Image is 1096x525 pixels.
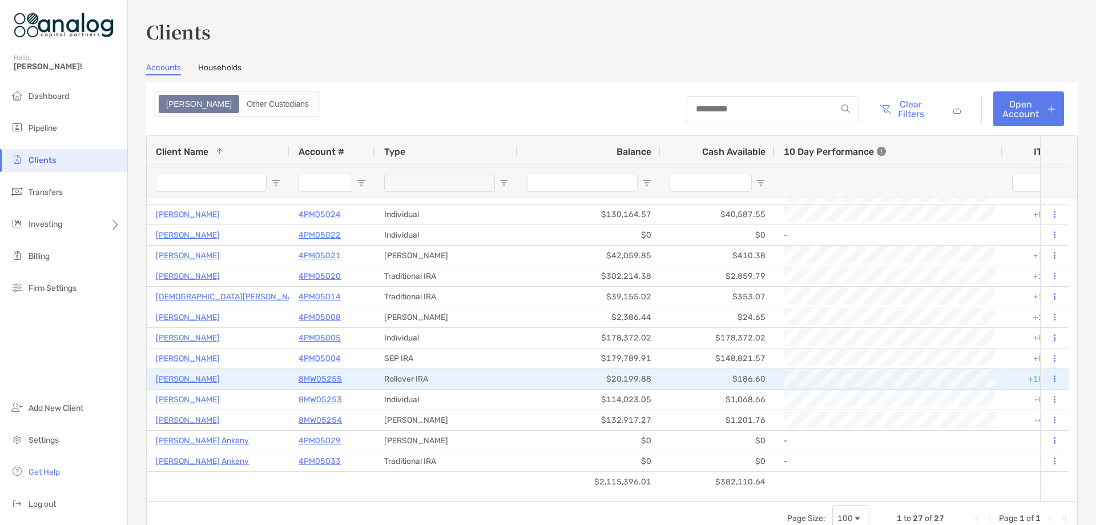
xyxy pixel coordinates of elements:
[1034,146,1062,157] div: ITD
[784,452,994,471] div: -
[518,266,660,286] div: $302,214.38
[518,348,660,368] div: $179,789.91
[198,63,241,75] a: Households
[518,307,660,327] div: $2,386.44
[156,454,249,468] p: [PERSON_NAME] Ankeny
[1003,246,1071,266] div: +1.82%
[299,392,342,407] a: 8MW05253
[1003,451,1071,471] div: 0%
[1003,287,1071,307] div: +1.79%
[156,290,307,304] a: [DEMOGRAPHIC_DATA][PERSON_NAME]
[518,431,660,451] div: $0
[518,451,660,471] div: $0
[14,62,120,71] span: [PERSON_NAME]!
[155,91,320,117] div: segmented control
[375,390,518,410] div: Individual
[357,178,366,187] button: Open Filter Menu
[375,348,518,368] div: SEP IRA
[384,146,405,157] span: Type
[999,514,1018,523] span: Page
[375,246,518,266] div: [PERSON_NAME]
[1035,514,1041,523] span: 1
[660,390,775,410] div: $1,068.66
[660,472,775,492] div: $382,110.64
[375,307,518,327] div: [PERSON_NAME]
[837,514,853,523] div: 100
[299,310,341,324] a: 4PM05008
[897,514,902,523] span: 1
[10,280,24,294] img: firm-settings icon
[156,146,208,157] span: Client Name
[1003,266,1071,286] div: +1.63%
[841,105,850,113] img: input icon
[156,351,220,366] p: [PERSON_NAME]
[642,178,651,187] button: Open Filter Menu
[784,136,886,167] div: 10 Day Performance
[518,369,660,389] div: $20,199.88
[660,266,775,286] div: $2,859.79
[702,146,765,157] span: Cash Available
[660,369,775,389] div: $186.60
[660,431,775,451] div: $0
[904,514,911,523] span: to
[1003,205,1071,225] div: +0.27%
[518,328,660,348] div: $178,372.02
[10,217,24,230] img: investing icon
[375,410,518,430] div: [PERSON_NAME]
[375,266,518,286] div: Traditional IRA
[29,187,63,197] span: Transfers
[375,369,518,389] div: Rollover IRA
[156,413,220,427] a: [PERSON_NAME]
[29,123,57,133] span: Pipeline
[660,451,775,471] div: $0
[784,431,994,450] div: -
[871,91,933,126] button: Clear Filters
[375,287,518,307] div: Traditional IRA
[1003,348,1071,368] div: +0.21%
[660,307,775,327] div: $24.65
[10,89,24,102] img: dashboard icon
[156,249,220,263] p: [PERSON_NAME]
[1003,390,1071,410] div: -0.70%
[156,310,220,324] a: [PERSON_NAME]
[29,403,83,413] span: Add New Client
[156,207,220,222] a: [PERSON_NAME]
[1003,369,1071,389] div: +18.60%
[660,328,775,348] div: $178,372.02
[10,432,24,446] img: settings icon
[518,410,660,430] div: $132,917.27
[660,246,775,266] div: $410.38
[299,269,341,283] a: 4PM05020
[299,249,341,263] a: 4PM05021
[518,225,660,245] div: $0
[29,251,50,261] span: Billing
[299,207,341,222] a: 4PM05024
[784,226,994,245] div: -
[299,228,341,242] a: 4PM05022
[156,269,220,283] a: [PERSON_NAME]
[146,18,1078,45] h3: Clients
[29,499,56,509] span: Log out
[29,155,56,165] span: Clients
[156,228,220,242] a: [PERSON_NAME]
[299,434,341,448] a: 4PM05029
[10,496,24,510] img: logout icon
[156,331,220,345] a: [PERSON_NAME]
[660,225,775,245] div: $0
[660,348,775,368] div: $148,821.57
[375,225,518,245] div: Individual
[299,331,341,345] a: 4PM05005
[527,174,638,192] input: Balance Filter Input
[1003,307,1071,327] div: +1.28%
[518,246,660,266] div: $42,059.85
[299,454,341,468] a: 4PM05033
[1003,328,1071,348] div: +0.01%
